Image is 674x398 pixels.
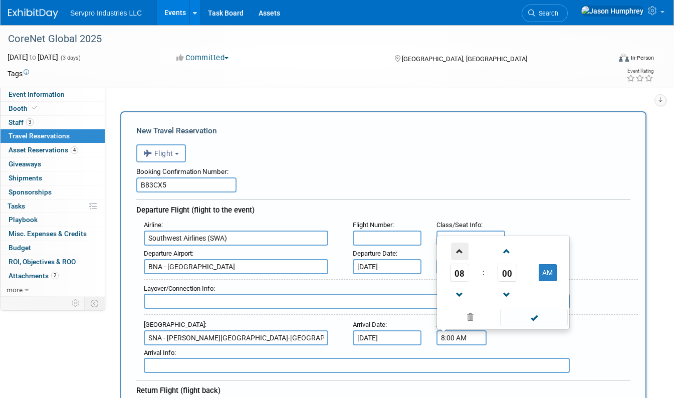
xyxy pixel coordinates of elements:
[1,227,105,241] a: Misc. Expenses & Credits
[1,213,105,227] a: Playbook
[9,146,78,154] span: Asset Reservations
[559,52,654,67] div: Event Format
[9,230,87,238] span: Misc. Expenses & Credits
[436,221,481,229] span: Class/Seat Info
[32,105,37,111] i: Booth reservation complete
[353,250,397,257] small: :
[1,116,105,129] a: Staff3
[8,202,25,210] span: Tasks
[143,149,173,157] span: Flight
[9,216,38,224] span: Playbook
[498,264,517,282] span: Pick Minute
[1,241,105,255] a: Budget
[5,30,599,48] div: CoreNet Global 2025
[450,264,469,282] span: Pick Hour
[481,264,486,282] td: :
[136,386,220,395] span: Return Flight (flight back)
[353,321,385,328] span: Arrival Date
[9,244,31,252] span: Budget
[1,143,105,157] a: Asset Reservations4
[1,283,105,297] a: more
[144,321,206,328] small: :
[626,69,653,74] div: Event Rating
[535,10,558,17] span: Search
[9,272,59,280] span: Attachments
[539,264,557,281] button: AM
[173,53,233,63] button: Committed
[7,286,23,294] span: more
[1,171,105,185] a: Shipments
[136,125,630,136] div: New Travel Reservation
[8,9,58,19] img: ExhibitDay
[71,146,78,154] span: 4
[500,311,569,325] a: Done
[144,349,176,356] small: :
[498,282,517,307] a: Decrement Minute
[619,54,629,62] img: Format-Inperson.png
[353,321,387,328] small: :
[9,188,52,196] span: Sponsorships
[439,311,501,325] a: Clear selection
[1,185,105,199] a: Sponsorships
[8,69,29,79] td: Tags
[144,250,192,257] span: Departure Airport
[450,238,469,264] a: Increment Hour
[9,160,41,168] span: Giveaways
[144,250,193,257] small: :
[51,272,59,279] span: 2
[144,321,205,328] span: [GEOGRAPHIC_DATA]
[6,4,480,15] body: Rich Text Area. Press ALT-0 for help.
[402,55,527,63] span: [GEOGRAPHIC_DATA], [GEOGRAPHIC_DATA]
[85,297,105,310] td: Toggle Event Tabs
[70,9,142,17] span: Servpro Industries LLC
[353,221,392,229] span: Flight Number
[1,88,105,101] a: Event Information
[1,200,105,213] a: Tasks
[144,221,163,229] small: :
[26,118,34,126] span: 3
[9,258,76,266] span: ROI, Objectives & ROO
[9,90,65,98] span: Event Information
[60,55,81,61] span: (3 days)
[522,5,568,22] a: Search
[144,285,213,292] span: Layover/Connection Info
[581,6,644,17] img: Jason Humphrey
[1,269,105,283] a: Attachments2
[1,102,105,115] a: Booth
[136,206,255,215] span: Departure Flight (flight to the event)
[9,174,42,182] span: Shipments
[9,104,39,112] span: Booth
[450,282,469,307] a: Decrement Hour
[1,157,105,171] a: Giveaways
[498,238,517,264] a: Increment Minute
[1,129,105,143] a: Travel Reservations
[136,162,630,177] div: Booking Confirmation Number:
[28,53,38,61] span: to
[353,221,394,229] small: :
[144,221,161,229] span: Airline
[8,53,58,61] span: [DATE] [DATE]
[144,285,215,292] small: :
[136,144,186,162] button: Flight
[67,297,85,310] td: Personalize Event Tab Strip
[630,54,654,62] div: In-Person
[9,118,34,126] span: Staff
[144,349,174,356] span: Arrival Info
[1,255,105,269] a: ROI, Objectives & ROO
[9,132,70,140] span: Travel Reservations
[436,221,483,229] small: :
[353,250,396,257] span: Departure Date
